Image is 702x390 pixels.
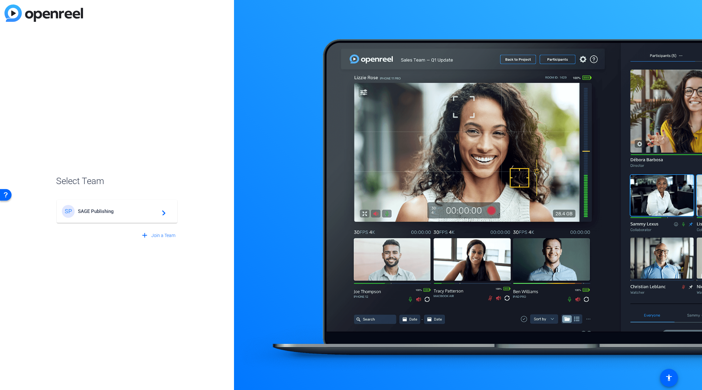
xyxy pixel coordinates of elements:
span: Select Team [56,174,178,188]
img: blue-gradient.svg [4,4,83,22]
div: SP [62,205,75,218]
span: SAGE Publishing [78,208,158,214]
span: Join a Team [151,232,175,239]
mat-icon: add [141,232,149,240]
mat-icon: accessibility [665,374,673,382]
mat-icon: navigate_next [158,208,166,215]
button: Join a Team [138,230,178,242]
